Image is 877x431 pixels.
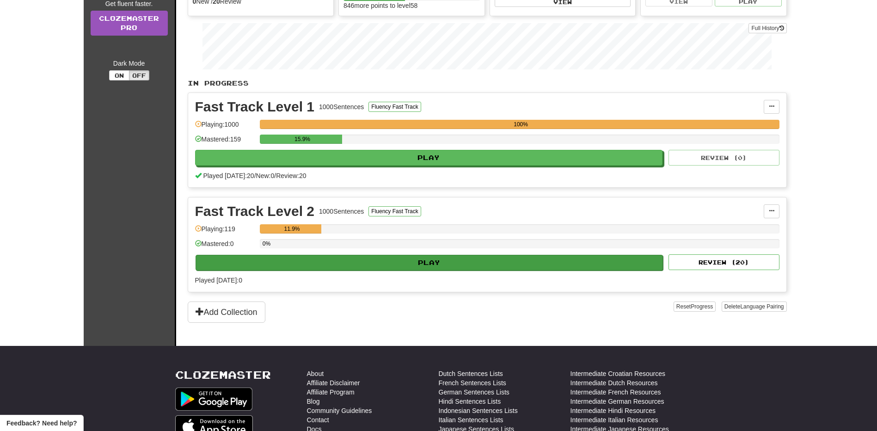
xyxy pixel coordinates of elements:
[195,277,242,284] span: Played [DATE]: 0
[439,388,509,397] a: German Sentences Lists
[570,378,658,388] a: Intermediate Dutch Resources
[129,70,149,80] button: Off
[203,172,254,179] span: Played [DATE]: 20
[188,79,787,88] p: In Progress
[668,254,779,270] button: Review (20)
[195,150,663,166] button: Play
[439,406,518,415] a: Indonesian Sentences Lists
[109,70,129,80] button: On
[570,406,656,415] a: Intermediate Hindi Resources
[6,419,77,428] span: Open feedback widget
[276,172,306,179] span: Review: 20
[691,303,713,310] span: Progress
[307,406,372,415] a: Community Guidelines
[195,204,315,218] div: Fast Track Level 2
[740,303,784,310] span: Language Pairing
[570,369,665,378] a: Intermediate Croatian Resources
[307,378,360,388] a: Affiliate Disclaimer
[439,369,503,378] a: Dutch Sentences Lists
[256,172,275,179] span: New: 0
[343,1,480,10] div: 846 more points to level 58
[91,59,168,68] div: Dark Mode
[368,206,421,216] button: Fluency Fast Track
[307,415,329,425] a: Contact
[319,102,364,111] div: 1000 Sentences
[195,239,255,254] div: Mastered: 0
[263,120,779,129] div: 100%
[195,224,255,240] div: Playing: 119
[439,415,503,425] a: Italian Sentences Lists
[263,224,322,234] div: 11.9%
[748,23,786,33] button: Full History
[307,369,324,378] a: About
[570,415,658,425] a: Intermediate Italian Resources
[368,102,421,112] button: Fluency Fast Track
[195,100,315,114] div: Fast Track Level 1
[668,150,779,166] button: Review (0)
[319,207,364,216] div: 1000 Sentences
[307,388,355,397] a: Affiliate Program
[196,255,663,271] button: Play
[195,120,255,135] div: Playing: 1000
[722,302,787,312] button: DeleteLanguage Pairing
[91,11,168,36] a: ClozemasterPro
[439,397,501,406] a: Hindi Sentences Lists
[307,397,320,406] a: Blog
[188,302,265,323] button: Add Collection
[570,388,661,397] a: Intermediate French Resources
[570,397,664,406] a: Intermediate German Resources
[175,388,253,411] img: Get it on Google Play
[254,172,256,179] span: /
[674,302,716,312] button: ResetProgress
[274,172,276,179] span: /
[175,369,271,381] a: Clozemaster
[439,378,506,388] a: French Sentences Lists
[263,135,342,144] div: 15.9%
[195,135,255,150] div: Mastered: 159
